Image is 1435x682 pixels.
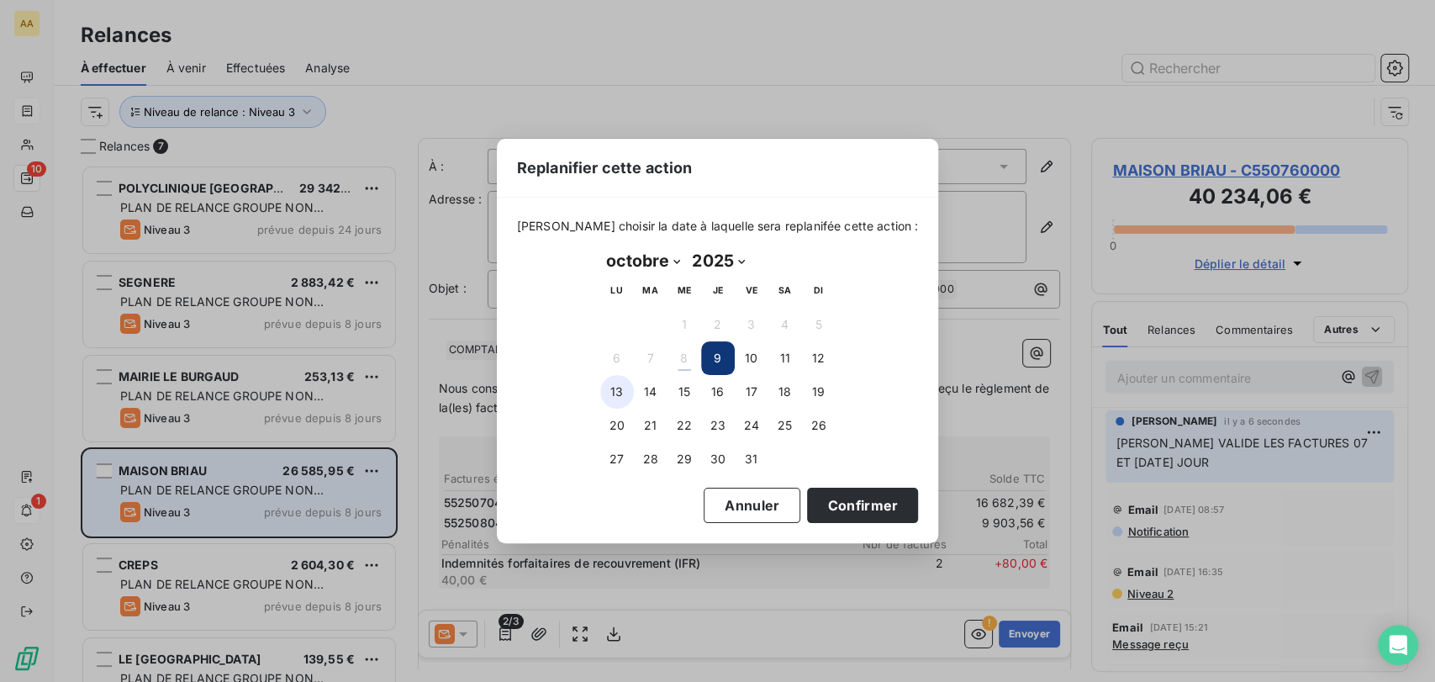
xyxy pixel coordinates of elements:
[704,488,800,523] button: Annuler
[802,375,836,409] button: 19
[600,274,634,308] th: lundi
[701,409,735,442] button: 23
[634,409,667,442] button: 21
[735,341,768,375] button: 10
[735,409,768,442] button: 24
[634,274,667,308] th: mardi
[667,409,701,442] button: 22
[768,274,802,308] th: samedi
[634,375,667,409] button: 14
[517,218,919,235] span: [PERSON_NAME] choisir la date à laquelle sera replanifée cette action :
[667,308,701,341] button: 1
[802,341,836,375] button: 12
[667,341,701,375] button: 8
[768,308,802,341] button: 4
[802,274,836,308] th: dimanche
[701,341,735,375] button: 9
[600,442,634,476] button: 27
[735,274,768,308] th: vendredi
[768,375,802,409] button: 18
[667,442,701,476] button: 29
[735,308,768,341] button: 3
[600,409,634,442] button: 20
[802,409,836,442] button: 26
[634,341,667,375] button: 7
[701,375,735,409] button: 16
[667,274,701,308] th: mercredi
[517,156,693,179] span: Replanifier cette action
[701,274,735,308] th: jeudi
[701,308,735,341] button: 2
[667,375,701,409] button: 15
[802,308,836,341] button: 5
[735,375,768,409] button: 17
[768,409,802,442] button: 25
[634,442,667,476] button: 28
[807,488,918,523] button: Confirmer
[1378,625,1418,665] div: Open Intercom Messenger
[600,341,634,375] button: 6
[768,341,802,375] button: 11
[701,442,735,476] button: 30
[735,442,768,476] button: 31
[600,375,634,409] button: 13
